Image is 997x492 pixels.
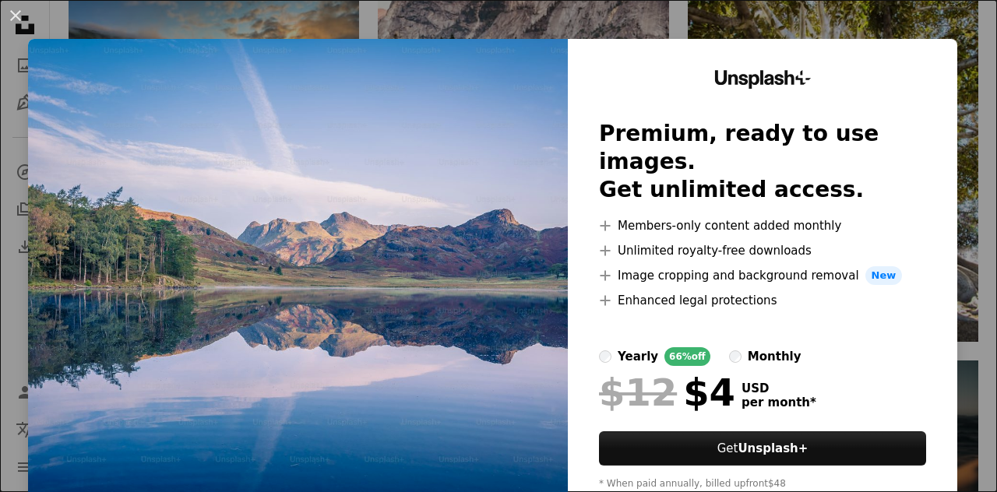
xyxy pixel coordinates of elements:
[599,216,926,235] li: Members-only content added monthly
[599,241,926,260] li: Unlimited royalty-free downloads
[599,431,926,466] button: GetUnsplash+
[742,381,816,395] span: USD
[599,372,677,413] span: $12
[742,395,816,409] span: per month *
[599,120,926,204] h2: Premium, ready to use images. Get unlimited access.
[599,266,926,285] li: Image cropping and background removal
[599,372,735,413] div: $4
[599,350,611,363] input: yearly66%off
[748,347,801,366] div: monthly
[599,291,926,310] li: Enhanced legal protections
[618,347,658,366] div: yearly
[664,347,710,366] div: 66% off
[738,441,808,455] strong: Unsplash+
[729,350,742,363] input: monthly
[865,266,903,285] span: New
